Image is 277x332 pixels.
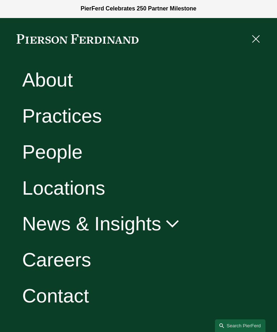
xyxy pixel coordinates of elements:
a: About [22,70,72,90]
a: Contact [22,286,89,306]
a: News & Insights [22,214,180,234]
a: Practices [22,106,102,126]
a: Locations [22,178,105,198]
a: Search this site [215,319,265,332]
a: People [22,142,82,161]
a: Careers [22,250,91,270]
